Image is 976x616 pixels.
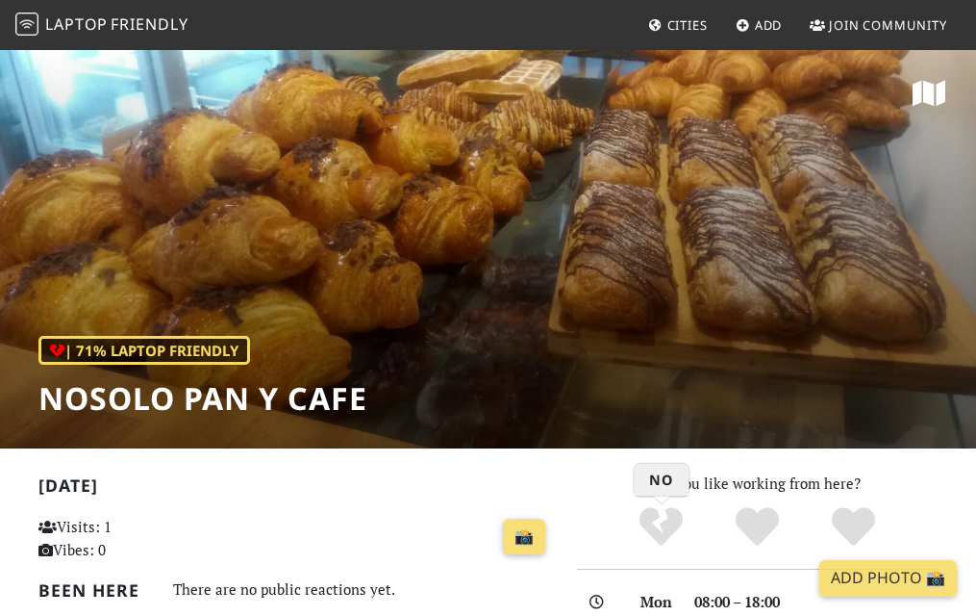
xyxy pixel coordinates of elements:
a: Cities [640,8,715,42]
h2: [DATE] [38,475,554,503]
a: Join Community [802,8,955,42]
a: 📸 [503,519,545,555]
div: There are no public reactions yet. [173,577,554,603]
a: Add Photo 📸 [819,560,957,597]
a: Add [728,8,790,42]
div: Yes [710,505,806,549]
h1: Nosolo Pan Y Cafe [38,380,367,417]
div: 08:00 – 18:00 [683,590,950,613]
span: Add [755,16,783,34]
div: No [613,505,710,549]
span: Cities [667,16,708,34]
span: Friendly [111,13,188,35]
h2: Been here [38,580,150,601]
p: Visits: 1 Vibes: 0 [38,515,195,561]
p: Do you like working from here? [577,472,938,495]
div: Mon [629,590,683,613]
span: Join Community [829,16,947,34]
div: Definitely! [806,505,902,549]
span: Laptop [45,13,108,35]
div: | 71% Laptop Friendly [38,336,250,365]
a: LaptopFriendly LaptopFriendly [15,9,188,42]
h3: No [634,464,688,497]
img: LaptopFriendly [15,13,38,36]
